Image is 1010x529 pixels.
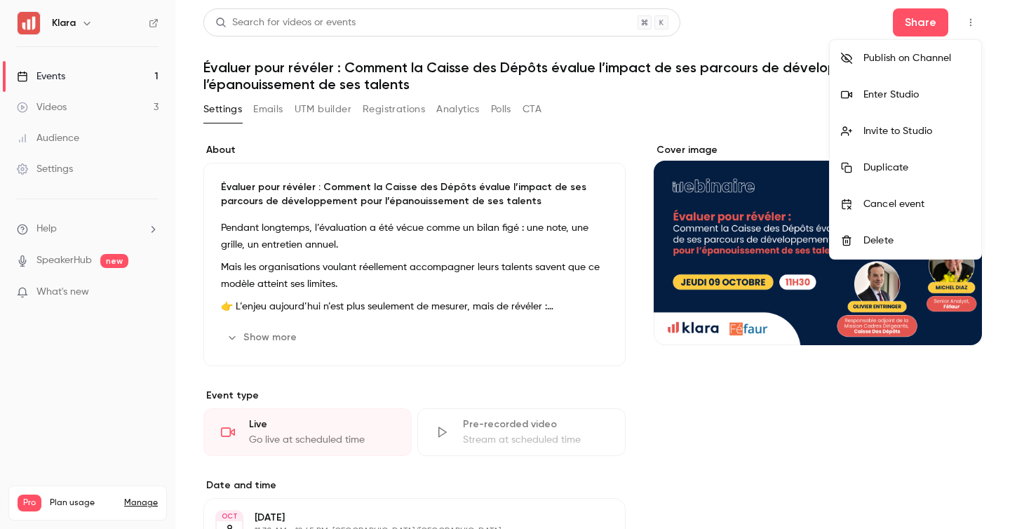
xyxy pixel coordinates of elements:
[863,51,970,65] div: Publish on Channel
[863,197,970,211] div: Cancel event
[863,88,970,102] div: Enter Studio
[863,124,970,138] div: Invite to Studio
[863,234,970,248] div: Delete
[863,161,970,175] div: Duplicate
